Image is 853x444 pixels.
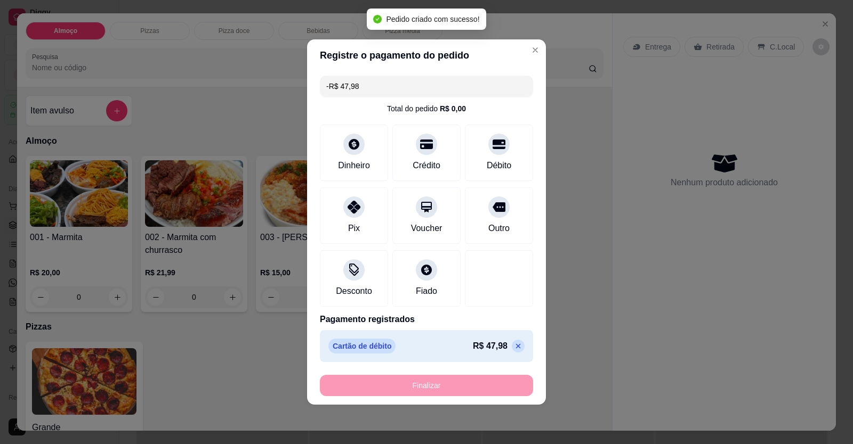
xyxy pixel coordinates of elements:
p: R$ 47,98 [473,340,508,352]
div: Fiado [416,285,437,298]
span: Pedido criado com sucesso! [386,15,479,23]
div: Total do pedido [387,103,466,114]
div: Desconto [336,285,372,298]
div: Dinheiro [338,159,370,172]
div: Voucher [411,222,442,235]
div: R$ 0,00 [440,103,466,114]
input: Ex.: hambúrguer de cordeiro [326,76,527,97]
div: Pix [348,222,360,235]
div: Crédito [413,159,440,172]
header: Registre o pagamento do pedido [307,39,546,71]
button: Close [527,42,544,59]
div: Débito [487,159,511,172]
div: Outro [488,222,510,235]
p: Cartão de débito [328,339,396,353]
span: check-circle [373,15,382,23]
p: Pagamento registrados [320,313,533,326]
